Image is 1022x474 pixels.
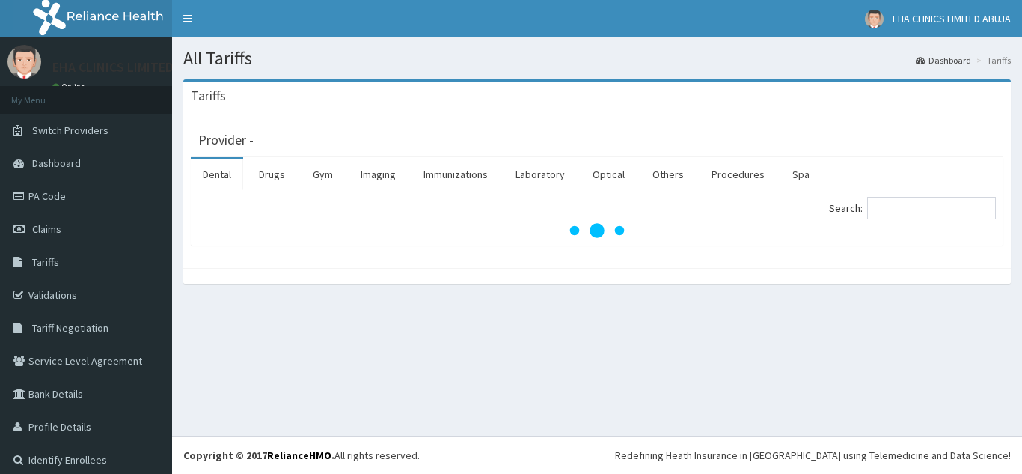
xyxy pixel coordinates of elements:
[52,61,214,74] p: EHA CLINICS LIMITED ABUJA
[893,12,1011,25] span: EHA CLINICS LIMITED ABUJA
[829,197,996,219] label: Search:
[52,82,88,92] a: Online
[411,159,500,190] a: Immunizations
[700,159,777,190] a: Procedures
[172,436,1022,474] footer: All rights reserved.
[615,448,1011,463] div: Redefining Heath Insurance in [GEOGRAPHIC_DATA] using Telemedicine and Data Science!
[973,54,1011,67] li: Tariffs
[916,54,971,67] a: Dashboard
[32,124,108,137] span: Switch Providers
[191,89,226,103] h3: Tariffs
[867,197,996,219] input: Search:
[198,133,254,147] h3: Provider -
[32,321,108,335] span: Tariff Negotiation
[301,159,345,190] a: Gym
[780,159,821,190] a: Spa
[865,10,884,28] img: User Image
[32,255,59,269] span: Tariffs
[7,45,41,79] img: User Image
[267,449,331,462] a: RelianceHMO
[183,49,1011,68] h1: All Tariffs
[247,159,297,190] a: Drugs
[349,159,408,190] a: Imaging
[567,201,627,261] svg: audio-loading
[183,449,334,462] strong: Copyright © 2017 .
[581,159,637,190] a: Optical
[32,157,81,170] span: Dashboard
[640,159,696,190] a: Others
[504,159,577,190] a: Laboratory
[191,159,243,190] a: Dental
[32,222,61,236] span: Claims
